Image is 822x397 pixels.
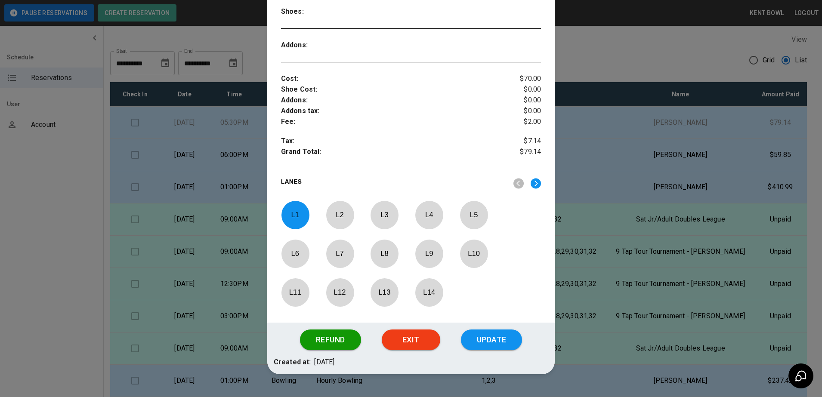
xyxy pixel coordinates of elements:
p: L 8 [370,243,399,264]
p: $79.14 [498,147,541,160]
p: Grand Total : [281,147,498,160]
p: Shoes : [281,6,346,17]
p: Addons : [281,40,346,51]
button: Update [461,329,522,350]
p: $70.00 [498,74,541,84]
p: $7.14 [498,136,541,147]
button: Refund [300,329,361,350]
p: Cost : [281,74,498,84]
p: LANES [281,177,507,189]
p: Shoe Cost : [281,84,498,95]
p: L 6 [281,243,309,264]
p: $0.00 [498,95,541,106]
p: L 7 [326,243,354,264]
p: Addons : [281,95,498,106]
p: $0.00 [498,84,541,95]
p: L 2 [326,205,354,225]
p: L 12 [326,282,354,302]
img: nav_left.svg [513,178,524,189]
p: Tax : [281,136,498,147]
p: L 11 [281,282,309,302]
p: L 1 [281,205,309,225]
p: L 9 [415,243,443,264]
p: L 10 [460,243,488,264]
button: Exit [382,329,440,350]
p: Created at: [274,357,311,368]
p: L 14 [415,282,443,302]
p: L 5 [460,205,488,225]
img: right.svg [531,178,541,189]
p: L 13 [370,282,399,302]
p: L 4 [415,205,443,225]
p: $2.00 [498,117,541,127]
p: Fee : [281,117,498,127]
p: $0.00 [498,106,541,117]
p: Addons tax : [281,106,498,117]
p: [DATE] [314,357,334,368]
p: L 3 [370,205,399,225]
